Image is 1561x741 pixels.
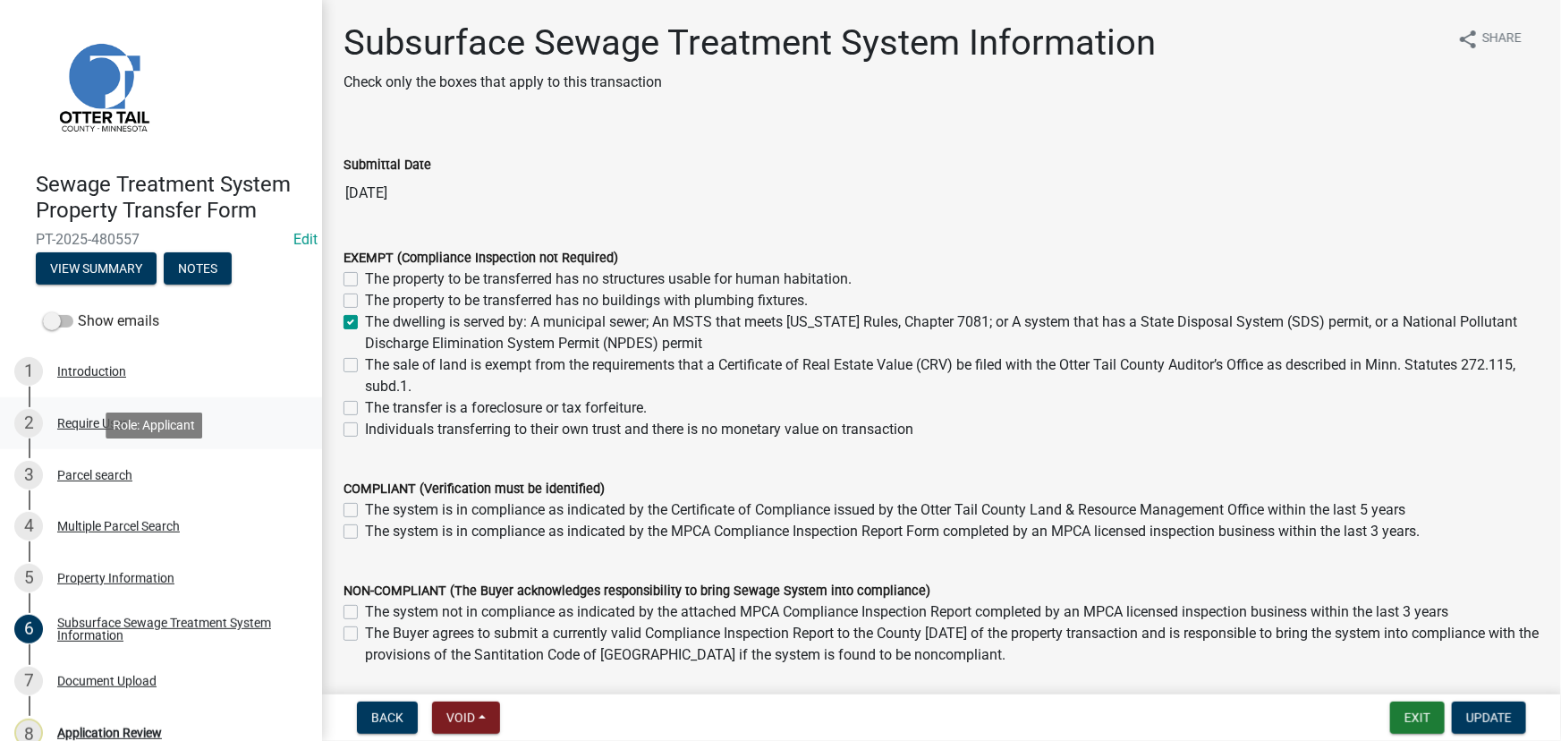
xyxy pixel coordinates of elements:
label: COMPLIANT (Verification must be identified) [344,483,605,496]
p: Check only the boxes that apply to this transaction [344,72,1156,93]
label: The property to be transferred has no buildings with plumbing fixtures. [365,290,808,311]
span: Back [371,711,403,725]
wm-modal-confirm: Summary [36,262,157,277]
div: Multiple Parcel Search [57,520,180,532]
div: 3 [14,461,43,490]
label: Show emails [43,311,159,332]
div: 5 [14,564,43,592]
button: Update [1452,702,1526,734]
button: shareShare [1443,21,1536,56]
div: 7 [14,667,43,695]
button: Notes [164,252,232,285]
label: Individuals transferring to their own trust and there is no monetary value on transaction [365,419,913,440]
button: Void [432,702,500,734]
div: Role: Applicant [106,413,202,439]
div: Property Information [57,572,174,584]
i: share [1457,29,1479,50]
wm-modal-confirm: Edit Application Number [293,231,318,248]
label: The system is in compliance as indicated by the MPCA Compliance Inspection Report Form completed ... [365,521,1420,542]
div: Application Review [57,727,162,739]
label: The Buyer agrees to submit a currently valid Compliance Inspection Report to the County [DATE] of... [365,623,1540,666]
button: Back [357,702,418,734]
button: Exit [1390,702,1445,734]
div: Parcel search [57,469,132,481]
div: 4 [14,512,43,541]
button: View Summary [36,252,157,285]
div: Introduction [57,365,126,378]
label: EXEMPT (Compliance Inspection not Required) [344,252,618,265]
span: PT-2025-480557 [36,231,286,248]
wm-modal-confirm: Notes [164,262,232,277]
span: Void [446,711,475,725]
label: The sale of land is exempt from the requirements that a Certificate of Real Estate Value (CRV) be... [365,354,1540,397]
label: The system is in compliance as indicated by the Certificate of Compliance issued by the Otter Tai... [365,499,1405,521]
label: The dwelling is served by: A municipal sewer; An MSTS that meets [US_STATE] Rules, Chapter 7081; ... [365,311,1540,354]
div: Subsurface Sewage Treatment System Information [57,617,293,642]
div: 1 [14,357,43,386]
label: Submittal Date [344,159,431,172]
label: The property to be transferred has no structures usable for human habitation. [365,268,852,290]
span: Update [1466,711,1512,725]
span: Share [1482,29,1522,50]
div: Require User [57,417,127,430]
h4: Sewage Treatment System Property Transfer Form [36,172,308,224]
div: 2 [14,409,43,438]
img: Otter Tail County, Minnesota [36,19,170,153]
a: Edit [293,231,318,248]
div: Document Upload [57,675,157,687]
label: The system not in compliance as indicated by the attached MPCA Compliance Inspection Report compl... [365,601,1448,623]
h1: Subsurface Sewage Treatment System Information [344,21,1156,64]
label: The transfer is a foreclosure or tax forfeiture. [365,397,647,419]
div: 6 [14,615,43,643]
label: NON-COMPLIANT (The Buyer acknowledges responsibility to bring Sewage System into compliance) [344,585,930,598]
